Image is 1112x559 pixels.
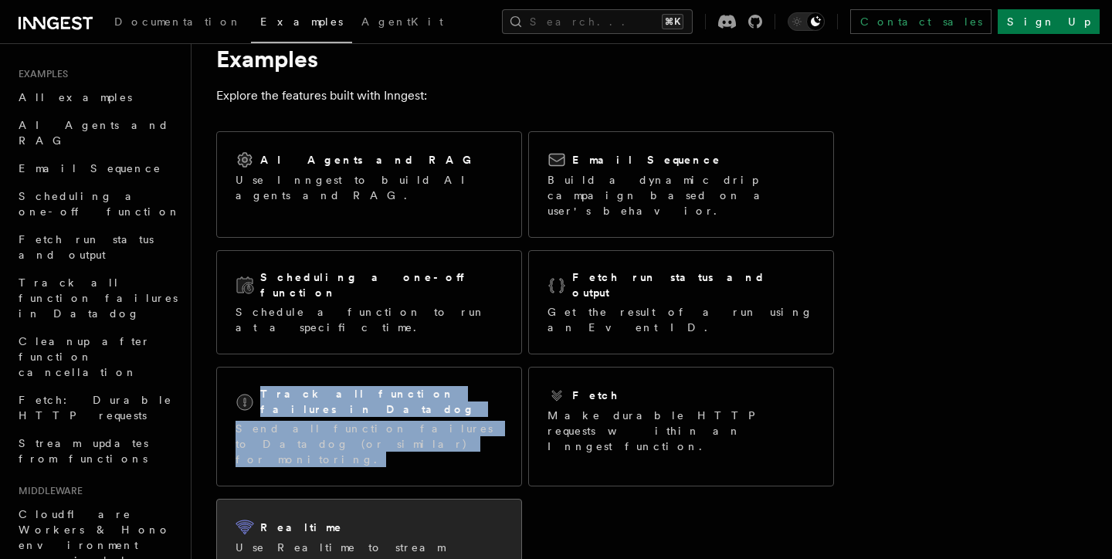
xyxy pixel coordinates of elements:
span: Scheduling a one-off function [19,190,181,218]
span: Fetch: Durable HTTP requests [19,394,172,422]
span: Email Sequence [19,162,161,174]
span: Stream updates from functions [19,437,148,465]
span: AgentKit [361,15,443,28]
span: Fetch run status and output [19,233,154,261]
button: Search...⌘K [502,9,693,34]
a: Fetch: Durable HTTP requests [12,386,181,429]
a: Scheduling a one-off function [12,182,181,225]
a: Email Sequence [12,154,181,182]
a: All examples [12,83,181,111]
a: Documentation [105,5,251,42]
a: Track all function failures in Datadog [12,269,181,327]
span: Track all function failures in Datadog [19,276,178,320]
a: Contact sales [850,9,992,34]
span: AI Agents and RAG [19,119,169,147]
a: Sign Up [998,9,1100,34]
kbd: ⌘K [662,14,683,29]
span: Examples [12,68,68,80]
a: Stream updates from functions [12,429,181,473]
a: AgentKit [352,5,453,42]
a: Fetch run status and output [12,225,181,269]
a: Cleanup after function cancellation [12,327,181,386]
button: Toggle dark mode [788,12,825,31]
a: AI Agents and RAG [12,111,181,154]
h2: Realtime [260,520,343,535]
a: Examples [251,5,352,43]
span: Documentation [114,15,242,28]
span: All examples [19,91,132,103]
span: Cleanup after function cancellation [19,335,151,378]
span: Examples [260,15,343,28]
span: Middleware [12,485,83,497]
